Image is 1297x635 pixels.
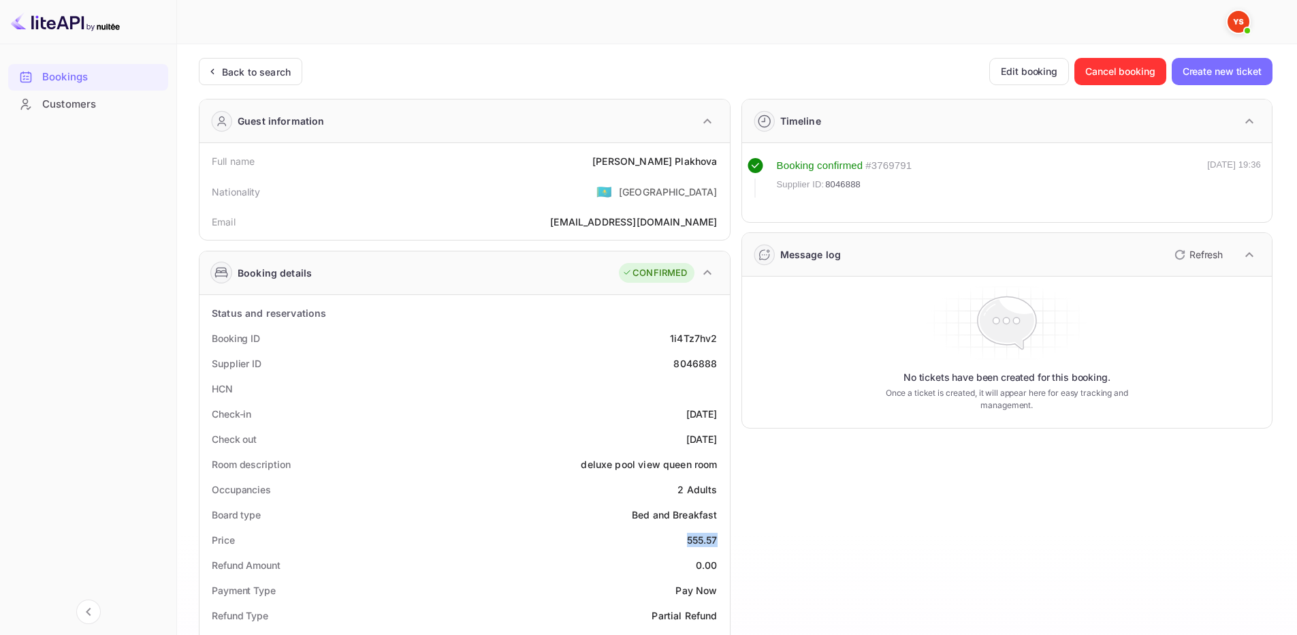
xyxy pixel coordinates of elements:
[1172,58,1272,85] button: Create new ticket
[865,158,912,174] div: # 3769791
[8,64,168,91] div: Bookings
[212,533,235,547] div: Price
[11,11,120,33] img: LiteAPI logo
[1207,158,1261,198] div: [DATE] 19:36
[212,457,290,471] div: Room description
[222,65,291,79] div: Back to search
[632,508,718,522] div: Bed and Breakfast
[212,215,236,229] div: Email
[212,482,271,497] div: Occupancies
[780,247,842,262] div: Message log
[652,608,717,623] div: Partial Refund
[1166,244,1228,266] button: Refresh
[8,91,168,117] a: Customers
[212,407,251,421] div: Check-in
[777,178,824,191] span: Supplier ID:
[550,215,717,229] div: [EMAIL_ADDRESS][DOMAIN_NAME]
[673,356,717,371] div: 8046888
[686,432,718,446] div: [DATE]
[903,371,1110,384] p: No tickets have been created for this booking.
[212,508,261,522] div: Board type
[212,558,281,572] div: Refund Amount
[1228,11,1249,33] img: Yandex Support
[212,432,257,446] div: Check out
[825,178,861,191] span: 8046888
[670,331,717,345] div: 1i4Tz7hv2
[212,331,260,345] div: Booking ID
[42,69,161,85] div: Bookings
[42,97,161,112] div: Customers
[212,608,268,623] div: Refund Type
[212,382,233,396] div: HCN
[212,583,276,598] div: Payment Type
[212,154,255,168] div: Full name
[8,91,168,118] div: Customers
[780,114,821,128] div: Timeline
[1074,58,1166,85] button: Cancel booking
[76,600,101,624] button: Collapse navigation
[696,558,718,572] div: 0.00
[686,407,718,421] div: [DATE]
[212,356,261,371] div: Supplier ID
[592,154,717,168] div: [PERSON_NAME] Plakhova
[675,583,717,598] div: Pay Now
[989,58,1069,85] button: Edit booking
[581,457,717,471] div: deluxe pool view queen room
[8,64,168,89] a: Bookings
[596,179,612,204] span: United States
[1189,247,1223,262] p: Refresh
[212,306,326,320] div: Status and reservations
[238,266,312,280] div: Booking details
[622,266,687,280] div: CONFIRMED
[677,482,717,497] div: 2 Adults
[212,185,261,199] div: Nationality
[864,387,1149,412] p: Once a ticket is created, it will appear here for easy tracking and management.
[238,114,325,128] div: Guest information
[619,185,718,199] div: [GEOGRAPHIC_DATA]
[777,158,863,174] div: Booking confirmed
[687,533,718,547] div: 555.57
